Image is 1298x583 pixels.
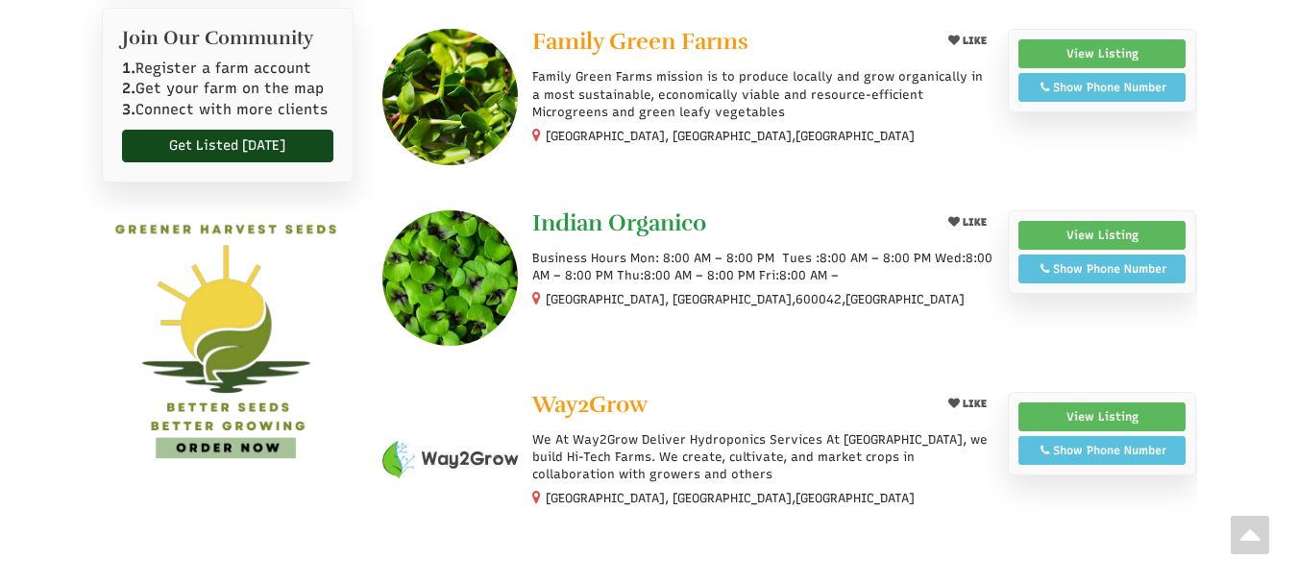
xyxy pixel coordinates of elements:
span: Family Green Farms [532,27,748,56]
p: Family Green Farms mission is to produce locally and grow organically in a most sustainable, econ... [532,68,992,121]
div: Show Phone Number [1029,79,1176,96]
div: Show Phone Number [1029,260,1176,278]
a: Get Listed [DATE] [122,130,334,162]
p: Business Hours Mon: 8:00 AM – 8:00 PM Tues :8:00 AM – 8:00 PM Wed:8:00 AM – 8:00 PM Thu:8:00 AM –... [532,250,992,284]
span: [GEOGRAPHIC_DATA] [796,490,915,507]
a: Way2Grow [532,392,925,422]
span: LIKE [960,35,987,47]
button: LIKE [942,392,993,416]
small: [GEOGRAPHIC_DATA], [GEOGRAPHIC_DATA], [546,129,915,143]
b: 1. [122,60,135,77]
b: 2. [122,80,135,97]
button: LIKE [942,210,993,234]
a: View Listing [1018,402,1187,431]
a: View Listing [1018,39,1187,68]
img: Way2Grow [382,392,518,527]
span: [GEOGRAPHIC_DATA] [796,128,915,145]
div: Show Phone Number [1029,442,1176,459]
span: LIKE [960,398,987,410]
p: Register a farm account Get your farm on the map Connect with more clients [122,59,334,120]
a: View Listing [1018,221,1187,250]
img: Indian Organico [382,210,518,346]
span: LIKE [960,216,987,229]
a: Indian Organico [532,210,925,240]
img: Family Green Farms [382,29,518,164]
span: [GEOGRAPHIC_DATA] [845,291,965,308]
button: LIKE [942,29,993,53]
span: Indian Organico [532,208,706,237]
h2: Join Our Community [122,28,334,49]
small: [GEOGRAPHIC_DATA], [GEOGRAPHIC_DATA], [546,491,915,505]
span: 600042 [796,291,842,308]
span: Way2Grow [532,390,648,419]
p: We At Way2Grow Deliver Hydroponics Services At [GEOGRAPHIC_DATA], we build Hi-Tech Farms. We crea... [532,431,992,484]
a: Family Green Farms [532,29,925,59]
img: GREENER HARVEST SEEDS [102,211,355,464]
small: [GEOGRAPHIC_DATA], [GEOGRAPHIC_DATA], , [546,292,965,306]
b: 3. [122,101,135,118]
